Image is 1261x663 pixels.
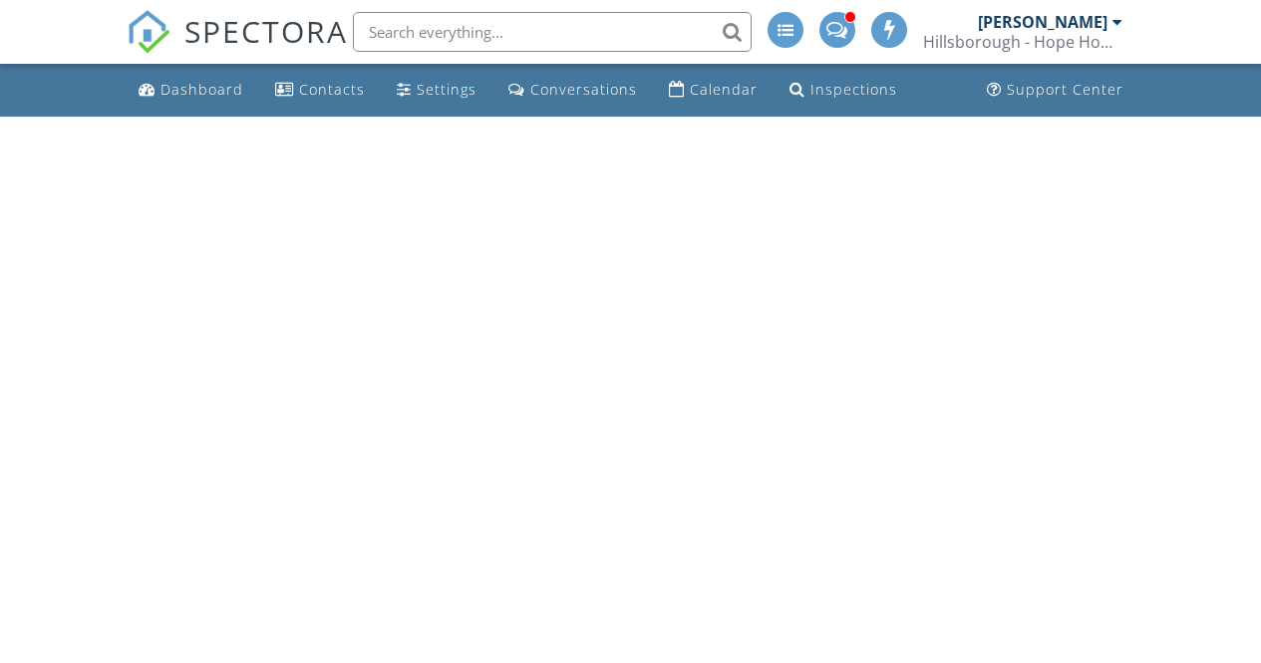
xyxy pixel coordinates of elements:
[127,10,170,54] img: The Best Home Inspection Software - Spectora
[299,80,365,99] div: Contacts
[690,80,758,99] div: Calendar
[160,80,243,99] div: Dashboard
[782,72,905,109] a: Inspections
[500,72,645,109] a: Conversations
[353,12,752,52] input: Search everything...
[979,72,1131,109] a: Support Center
[923,32,1122,52] div: Hillsborough - Hope Home Inspections
[1007,80,1123,99] div: Support Center
[184,10,348,52] span: SPECTORA
[131,72,251,109] a: Dashboard
[810,80,897,99] div: Inspections
[127,27,348,69] a: SPECTORA
[389,72,484,109] a: Settings
[417,80,476,99] div: Settings
[267,72,373,109] a: Contacts
[978,12,1107,32] div: [PERSON_NAME]
[530,80,637,99] div: Conversations
[661,72,766,109] a: Calendar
